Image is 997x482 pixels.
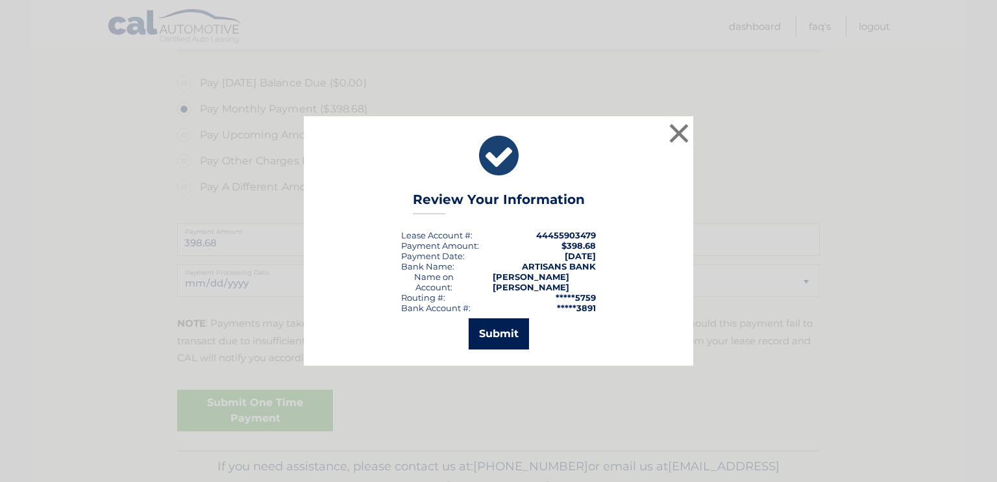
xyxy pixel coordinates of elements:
h3: Review Your Information [413,192,585,214]
strong: 44455903479 [536,230,596,240]
div: Bank Account #: [401,303,471,313]
span: Payment Date [401,251,463,261]
span: [DATE] [565,251,596,261]
div: : [401,251,465,261]
strong: [PERSON_NAME] [PERSON_NAME] [493,272,569,292]
button: Submit [469,318,529,349]
div: Payment Amount: [401,240,479,251]
strong: ARTISANS BANK [522,261,596,272]
div: Lease Account #: [401,230,473,240]
div: Bank Name: [401,261,454,272]
button: × [666,120,692,146]
div: Routing #: [401,292,445,303]
div: Name on Account: [401,272,467,292]
span: $398.68 [561,240,596,251]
